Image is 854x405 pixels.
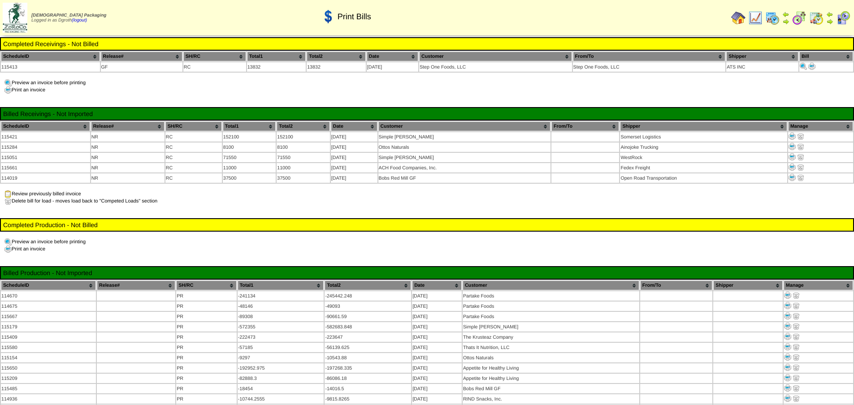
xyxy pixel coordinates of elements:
td: Billed Production - Not Imported [3,269,851,277]
td: RC [165,132,222,142]
img: Print [784,353,791,361]
td: 115580 [1,343,96,352]
td: -192952.975 [238,363,324,373]
td: -89308 [238,312,324,321]
img: Print [789,164,796,171]
td: -48146 [238,302,324,311]
td: [DATE] [412,291,462,301]
img: print.gif [4,246,12,253]
td: 115051 [1,153,90,162]
td: -222473 [238,332,324,342]
span: [DEMOGRAPHIC_DATA] Packaging [31,13,106,18]
th: SH/RC [176,280,236,290]
img: arrowright.gif [782,18,789,25]
td: -9815.8265 [325,394,411,404]
td: 115661 [1,163,90,172]
td: Completed Production - Not Billed [3,221,851,229]
img: Print [789,143,796,150]
img: delete.gif [4,198,12,205]
img: clipboard.gif [4,190,12,198]
td: -10543.88 [325,353,411,362]
td: 11000 [277,163,330,172]
td: 115209 [1,374,96,383]
th: SH/RC [165,121,222,131]
img: delete.gif [793,353,800,361]
img: Print [789,133,796,140]
td: NR [91,142,165,152]
th: ScheduleID [1,121,90,131]
td: [DATE] [412,302,462,311]
th: Shipper [620,121,787,131]
td: 115485 [1,384,96,393]
td: Step One Foods, LLC [573,62,726,72]
td: ATS INC [726,62,798,72]
td: Completed Receivings - Not Billed [3,40,851,48]
td: 114019 [1,173,90,183]
td: -56139.625 [325,343,411,352]
td: -582683.848 [325,322,411,332]
td: NR [91,153,165,162]
img: calendarprod.gif [765,11,780,25]
td: 115413 [1,62,100,72]
td: Step One Foods, LLC [419,62,572,72]
td: [DATE] [412,343,462,352]
td: [DATE] [412,374,462,383]
img: delete.gif [793,343,800,350]
th: From/To [551,121,619,131]
td: 37500 [223,173,276,183]
td: 115179 [1,322,96,332]
td: PR [176,343,236,352]
td: Partake Foods [463,291,639,301]
td: ACH Food Companies, Inc. [378,163,551,172]
td: [DATE] [331,153,377,162]
td: 71550 [223,153,276,162]
td: RC [165,163,222,172]
td: -197268.335 [325,363,411,373]
td: The Krusteaz Company [463,332,639,342]
img: Print [800,63,807,70]
th: Total1 [238,280,324,290]
img: delete.gif [797,174,804,181]
img: delete.gif [793,312,800,319]
img: delete.gif [793,302,800,309]
td: -82888.3 [238,374,324,383]
td: Ainojoke Trucking [620,142,787,152]
td: Partake Foods [463,302,639,311]
img: Print [784,323,791,330]
th: Total1 [247,52,306,61]
td: [DATE] [331,173,377,183]
td: PR [176,291,236,301]
th: Total2 [307,52,366,61]
td: PR [176,302,236,311]
td: PR [176,384,236,393]
td: [DATE] [412,353,462,362]
td: [DATE] [412,312,462,321]
td: -49093 [325,302,411,311]
td: -86086.18 [325,374,411,383]
img: calendarblend.gif [792,11,806,25]
td: 114670 [1,291,96,301]
th: Customer [463,280,639,290]
td: Thats It Nutrition, LLC [463,343,639,352]
td: PR [176,353,236,362]
img: delete.gif [793,323,800,330]
td: RIND Snacks, Inc. [463,394,639,404]
td: -241134 [238,291,324,301]
th: Manage [788,121,853,131]
img: Print [784,312,791,319]
td: RC [165,142,222,152]
td: 114936 [1,394,96,404]
img: Print [784,302,791,309]
th: SH/RC [183,52,246,61]
th: Customer [419,52,572,61]
span: Logged in as Dgroth [31,13,106,23]
img: home.gif [731,11,746,25]
td: 152100 [223,132,276,142]
td: 13832 [247,62,306,72]
th: Shipper [713,280,783,290]
td: PR [176,374,236,383]
td: Bobs Red Mill GF [463,384,639,393]
td: -9297 [238,353,324,362]
td: PR [176,312,236,321]
td: 71550 [277,153,330,162]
